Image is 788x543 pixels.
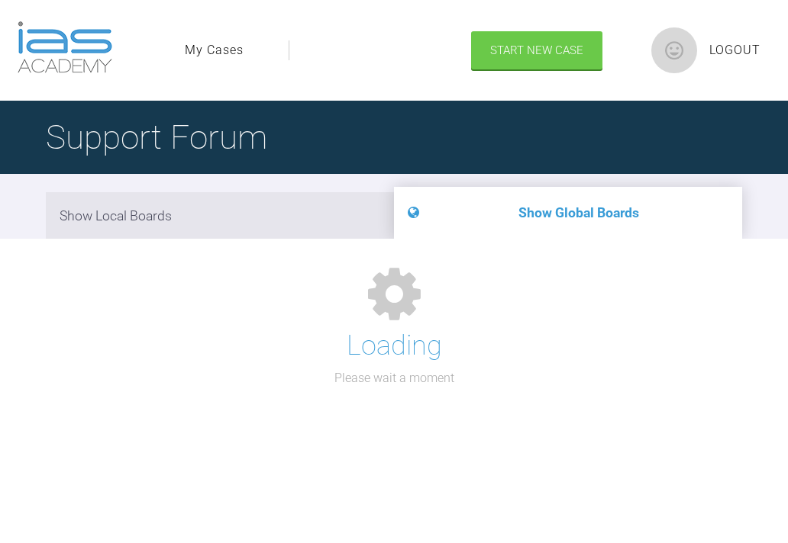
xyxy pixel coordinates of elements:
h1: Support Forum [46,111,267,164]
li: Show Local Boards [46,192,394,239]
h1: Loading [347,324,442,368]
li: Show Global Boards [394,187,742,239]
a: Start New Case [471,31,602,69]
a: Logout [709,40,761,60]
span: Start New Case [490,43,583,57]
a: My Cases [185,40,244,60]
img: profile.png [651,27,697,73]
img: logo-light.3e3ef733.png [18,21,112,73]
p: Please wait a moment [334,368,454,388]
